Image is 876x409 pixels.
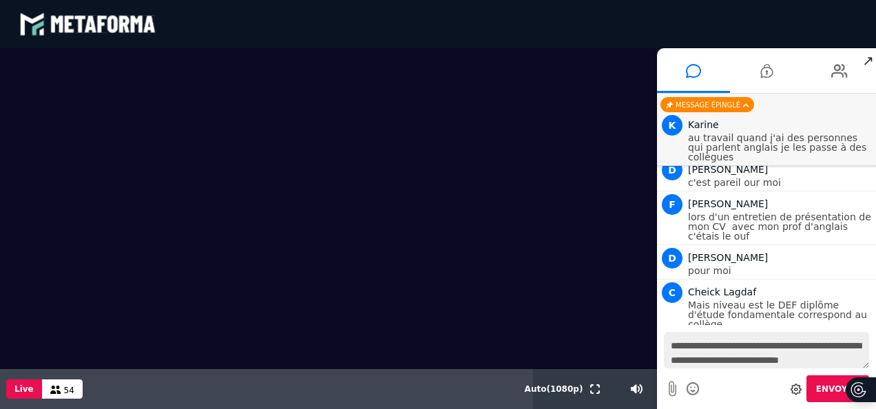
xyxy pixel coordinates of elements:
[525,384,583,394] span: Auto ( 1080 p)
[662,160,682,180] span: D
[860,48,876,73] span: ↗
[662,248,682,269] span: D
[688,266,873,275] p: pour moi
[660,97,754,112] div: Message épinglé
[688,212,873,241] p: lors d'un entretien de présentation de mon CV avec mon prof d'anglais c'étais le ouf
[688,178,873,187] p: c'est pareil our moi
[806,375,869,402] button: Envoyer
[688,133,873,162] p: au travail quand j'ai des personnes qui parlent anglais je les passe à des collègues
[688,300,873,329] p: Mais niveau est le DEF diplôme d'étude fondamentale correspond au collège
[816,384,859,394] span: Envoyer
[688,198,768,209] span: [PERSON_NAME]
[688,164,768,175] span: [PERSON_NAME]
[688,252,768,263] span: [PERSON_NAME]
[64,386,74,395] span: 54
[688,119,719,130] span: Karine
[662,194,682,215] span: F
[662,282,682,303] span: C
[662,115,682,136] span: K
[688,286,756,297] span: Cheick Lagdaf
[522,369,586,409] button: Auto(1080p)
[6,379,42,399] button: Live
